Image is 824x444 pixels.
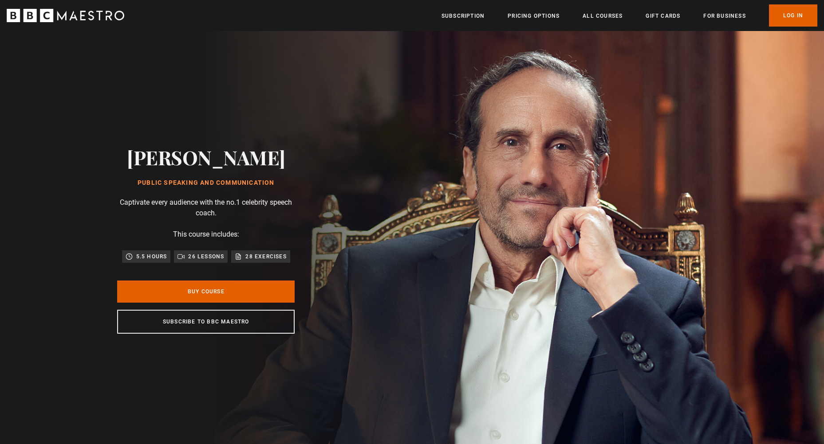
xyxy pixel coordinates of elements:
p: This course includes: [173,229,239,240]
a: Subscribe to BBC Maestro [117,310,295,334]
a: For business [703,12,745,20]
h1: Public Speaking and Communication [127,179,285,187]
nav: Primary [442,4,817,27]
p: 5.5 hours [136,252,167,261]
p: Captivate every audience with the no.1 celebrity speech coach. [117,197,295,218]
a: Log In [769,4,817,27]
svg: BBC Maestro [7,9,124,22]
h2: [PERSON_NAME] [127,146,285,168]
a: Subscription [442,12,485,20]
a: All Courses [583,12,623,20]
p: 26 lessons [188,252,224,261]
a: Gift Cards [646,12,680,20]
a: Buy Course [117,280,295,303]
p: 28 exercises [245,252,286,261]
a: Pricing Options [508,12,560,20]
